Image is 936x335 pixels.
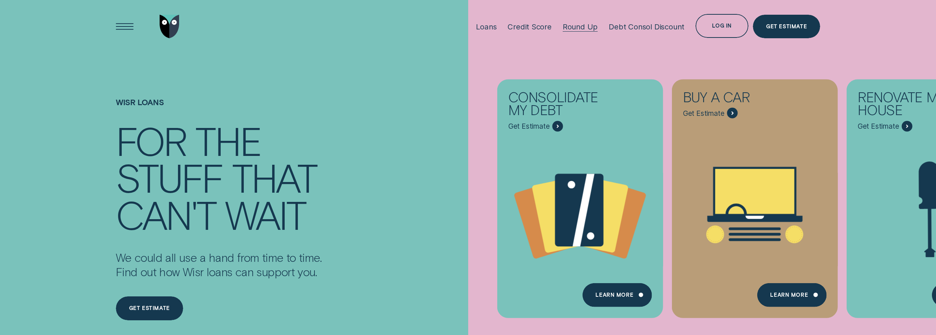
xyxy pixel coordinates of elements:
[116,196,216,232] div: can't
[116,122,186,158] div: For
[113,15,137,39] button: Open Menu
[497,79,663,311] a: Consolidate my debt - Learn more
[683,90,789,108] div: Buy a car
[695,14,748,38] button: Log in
[683,109,725,118] span: Get Estimate
[116,122,322,232] h4: For the stuff that can't wait
[757,283,826,307] a: Learn More
[116,158,223,195] div: stuff
[116,296,183,320] a: Get estimate
[508,122,550,131] span: Get Estimate
[116,250,322,279] p: We could all use a hand from time to time. Find out how Wisr loans can support you.
[753,15,820,39] a: Get Estimate
[225,196,306,232] div: wait
[609,22,684,31] div: Debt Consol Discount
[476,22,497,31] div: Loans
[232,158,317,195] div: that
[582,283,652,307] a: Learn more
[858,122,899,131] span: Get Estimate
[563,22,598,31] div: Round Up
[195,122,260,158] div: the
[508,22,552,31] div: Credit Score
[672,79,838,311] a: Buy a car - Learn more
[160,15,179,39] img: Wisr
[508,90,614,121] div: Consolidate my debt
[116,97,322,122] h1: Wisr loans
